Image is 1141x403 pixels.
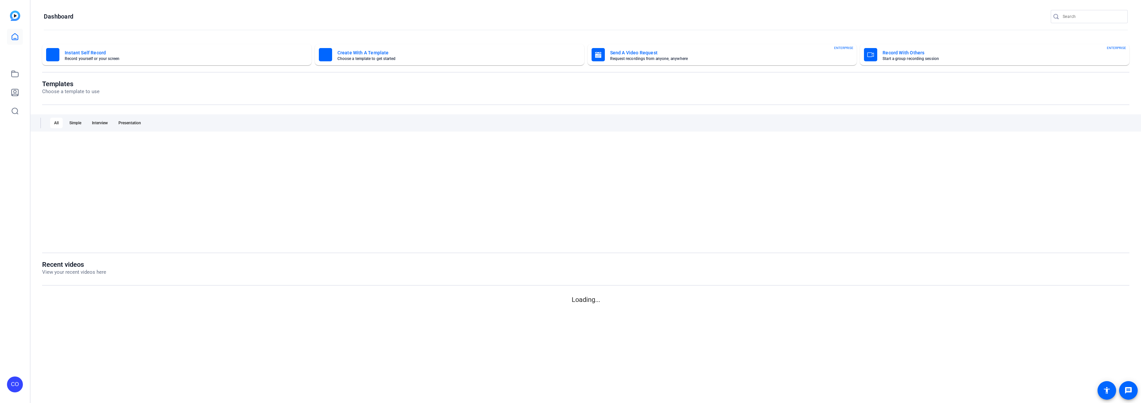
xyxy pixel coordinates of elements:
[610,57,842,61] mat-card-subtitle: Request recordings from anyone, anywhere
[883,57,1115,61] mat-card-subtitle: Start a group recording session
[50,118,63,128] div: All
[42,80,100,88] h1: Templates
[1107,45,1126,50] span: ENTERPRISE
[10,11,20,21] img: blue-gradient.svg
[42,44,312,65] button: Instant Self RecordRecord yourself or your screen
[834,45,853,50] span: ENTERPRISE
[337,57,570,61] mat-card-subtitle: Choose a template to get started
[42,268,106,276] p: View your recent videos here
[860,44,1129,65] button: Record With OthersStart a group recording sessionENTERPRISE
[65,49,297,57] mat-card-title: Instant Self Record
[883,49,1115,57] mat-card-title: Record With Others
[588,44,857,65] button: Send A Video RequestRequest recordings from anyone, anywhereENTERPRISE
[88,118,112,128] div: Interview
[42,295,1129,305] p: Loading...
[42,260,106,268] h1: Recent videos
[65,57,297,61] mat-card-subtitle: Record yourself or your screen
[1124,386,1132,394] mat-icon: message
[1063,13,1122,21] input: Search
[315,44,584,65] button: Create With A TemplateChoose a template to get started
[42,88,100,95] p: Choose a template to use
[65,118,85,128] div: Simple
[114,118,145,128] div: Presentation
[337,49,570,57] mat-card-title: Create With A Template
[7,376,23,392] div: CO
[610,49,842,57] mat-card-title: Send A Video Request
[44,13,73,21] h1: Dashboard
[1103,386,1111,394] mat-icon: accessibility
